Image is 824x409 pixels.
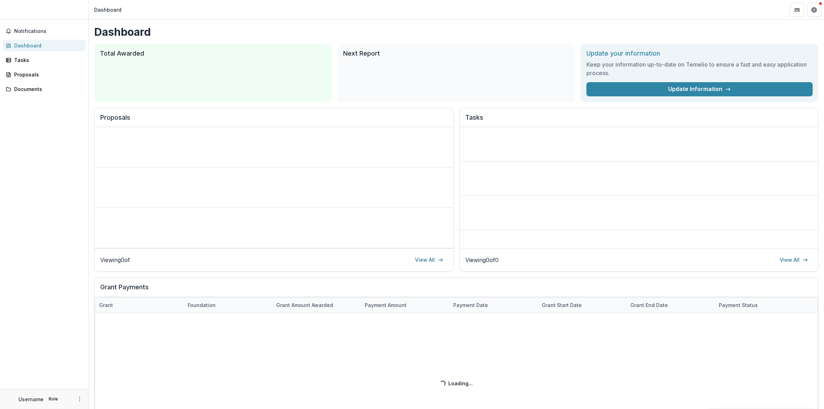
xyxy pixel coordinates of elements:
[586,50,813,57] h2: Update your information
[14,85,80,93] div: Documents
[14,28,83,34] span: Notifications
[775,254,812,266] a: View All
[14,42,80,49] div: Dashboard
[3,69,85,80] a: Proposals
[3,83,85,95] a: Documents
[91,5,124,15] nav: breadcrumb
[100,114,448,127] h2: Proposals
[46,396,60,402] p: Role
[14,56,80,64] div: Tasks
[465,256,499,264] p: Viewing 0 of 0
[100,283,812,297] h2: Grant Payments
[94,6,121,13] div: Dashboard
[343,50,569,57] h2: Next Report
[790,3,804,17] button: Partners
[14,71,80,78] div: Proposals
[3,40,85,51] a: Dashboard
[75,395,84,403] button: More
[586,60,813,77] h3: Keep your information up-to-date on Temelio to ensure a fast and easy application process.
[807,3,821,17] button: Get Help
[586,82,813,96] a: Update Information
[94,25,818,38] h1: Dashboard
[411,254,448,266] a: View All
[100,256,130,264] p: Viewing 0 of
[18,396,44,403] p: Username
[3,25,85,37] button: Notifications
[100,50,326,57] h2: Total Awarded
[465,114,813,127] h2: Tasks
[3,54,85,66] a: Tasks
